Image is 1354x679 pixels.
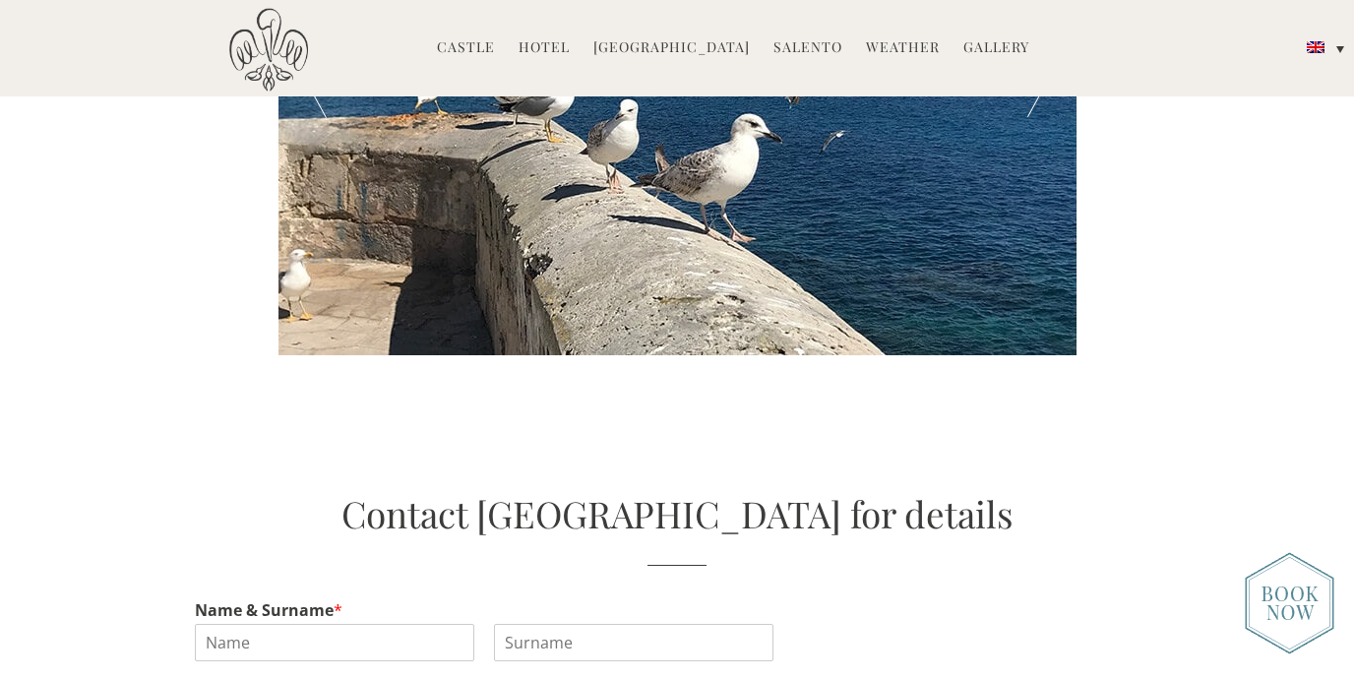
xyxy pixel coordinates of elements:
[437,37,495,60] a: Castle
[625,100,702,123] a: Restaurant
[494,624,773,661] input: Surname
[195,488,1159,566] h2: Contact [GEOGRAPHIC_DATA] for details
[866,37,940,60] a: Weather
[593,37,750,60] a: [GEOGRAPHIC_DATA]
[963,37,1029,60] a: Gallery
[1307,41,1324,53] img: English
[925,100,999,123] a: Directions
[1245,552,1334,654] img: new-booknow.png
[539,100,601,123] a: Masseria
[725,100,811,123] a: Experiences
[519,37,570,60] a: Hotel
[1022,100,1060,123] a: Press
[195,624,474,661] input: Name
[406,100,516,123] a: Castello Rooms
[195,600,1159,621] label: Name & Surname
[229,8,308,92] img: Castello di Ugento
[773,37,842,60] a: Salento
[834,100,901,123] a: Weddings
